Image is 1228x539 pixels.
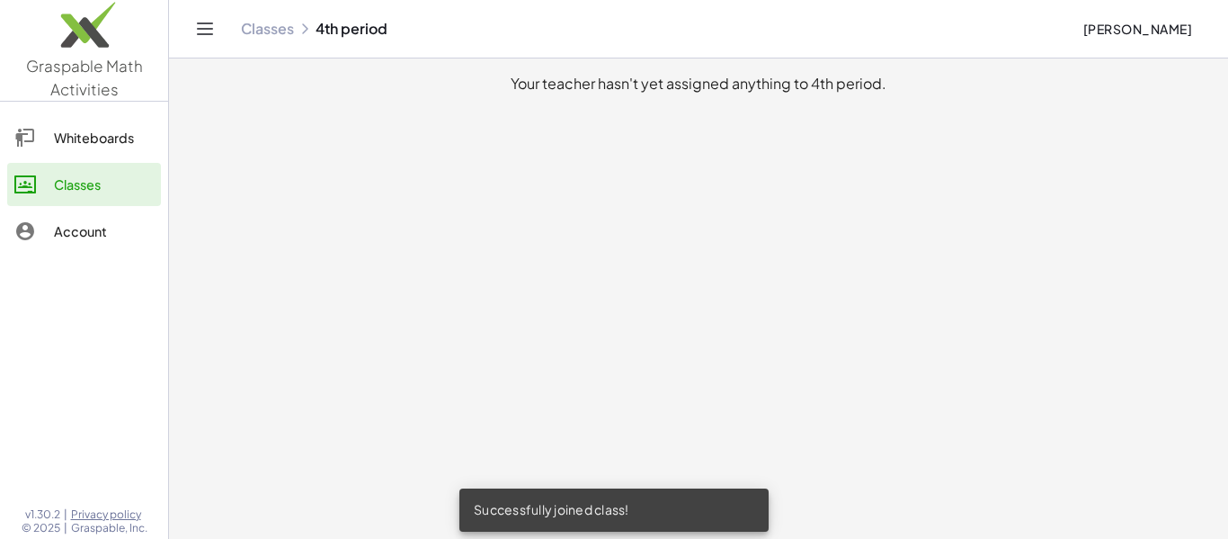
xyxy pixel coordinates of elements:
[459,489,769,532] div: Successfully joined class!
[22,521,60,535] span: © 2025
[7,116,161,159] a: Whiteboards
[7,163,161,206] a: Classes
[64,508,67,522] span: |
[54,127,154,148] div: Whiteboards
[183,73,1214,94] div: Your teacher hasn't yet assigned anything to 4th period.
[71,521,147,535] span: Graspable, Inc.
[71,508,147,522] a: Privacy policy
[241,20,294,38] a: Classes
[7,210,161,253] a: Account
[1082,21,1192,37] span: [PERSON_NAME]
[26,56,143,99] span: Graspable Math Activities
[191,14,219,43] button: Toggle navigation
[64,521,67,535] span: |
[1068,13,1206,45] button: [PERSON_NAME]
[54,174,154,195] div: Classes
[54,220,154,242] div: Account
[25,508,60,522] span: v1.30.2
